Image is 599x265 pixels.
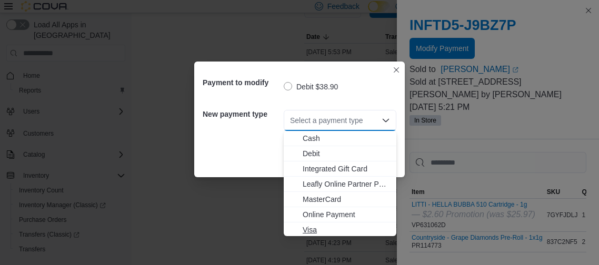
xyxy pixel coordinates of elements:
[303,209,390,220] span: Online Payment
[284,177,396,192] button: Leafly Online Partner Payment
[303,148,390,159] span: Debit
[203,104,282,125] h5: New payment type
[284,80,338,93] label: Debit $38.90
[382,116,390,125] button: Close list of options
[284,207,396,222] button: Online Payment
[303,179,390,189] span: Leafly Online Partner Payment
[290,114,291,127] input: Accessible screen reader label
[284,192,396,207] button: MasterCard
[284,131,396,146] button: Cash
[284,131,396,238] div: Choose from the following options
[303,164,390,174] span: Integrated Gift Card
[284,146,396,161] button: Debit
[390,64,403,76] button: Closes this modal window
[303,225,390,235] span: Visa
[284,222,396,238] button: Visa
[303,133,390,144] span: Cash
[203,72,282,93] h5: Payment to modify
[284,161,396,177] button: Integrated Gift Card
[303,194,390,205] span: MasterCard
